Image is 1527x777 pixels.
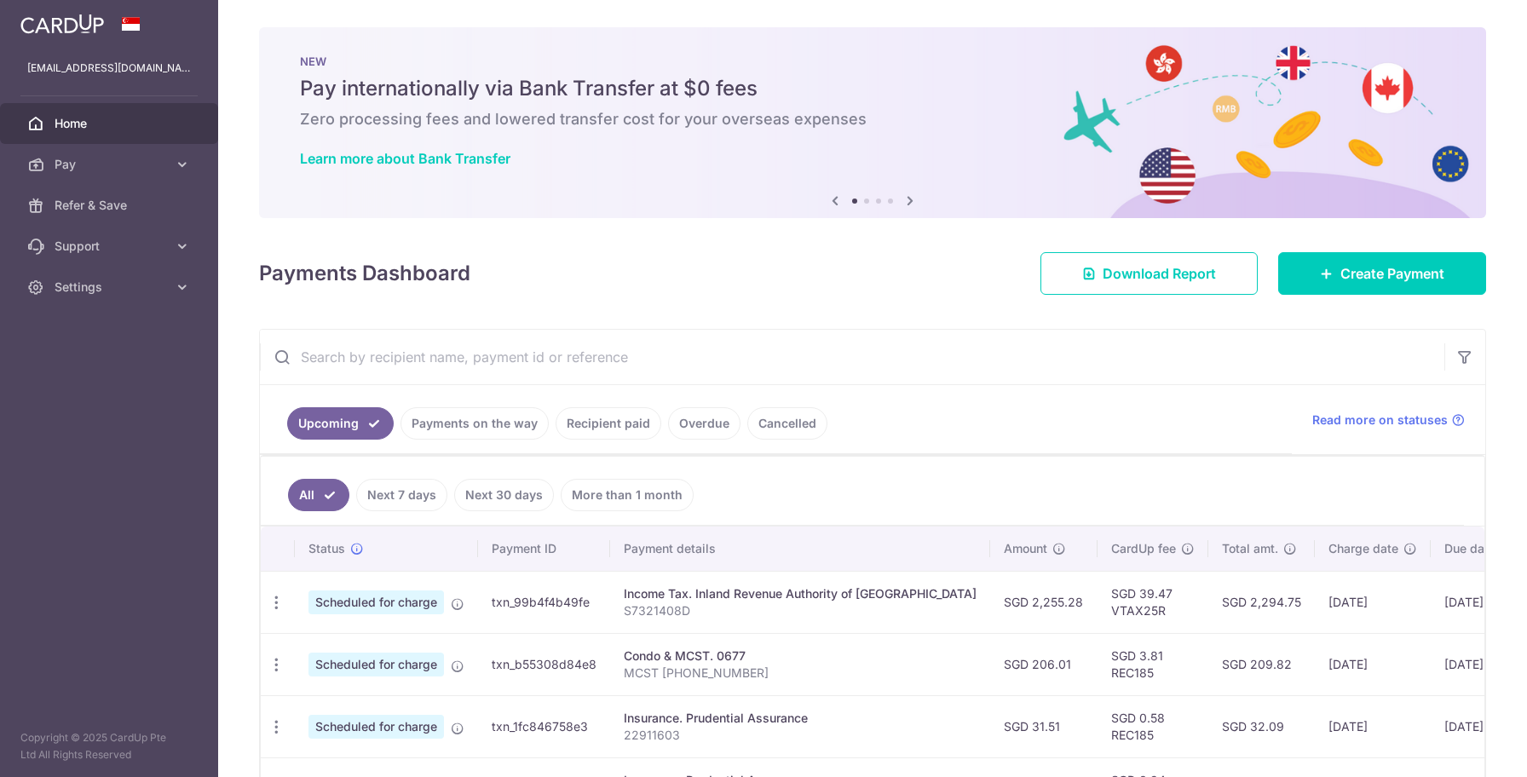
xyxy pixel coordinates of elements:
td: [DATE] [1315,633,1431,695]
th: Payment ID [478,527,610,571]
p: S7321408D [624,602,977,619]
span: Refer & Save [55,197,167,214]
td: SGD 0.58 REC185 [1098,695,1208,757]
a: Learn more about Bank Transfer [300,150,510,167]
h6: Zero processing fees and lowered transfer cost for your overseas expenses [300,109,1445,129]
span: Charge date [1328,540,1398,557]
a: More than 1 month [561,479,694,511]
span: Pay [55,156,167,173]
span: Create Payment [1340,263,1444,284]
td: SGD 2,294.75 [1208,571,1315,633]
h5: Pay internationally via Bank Transfer at $0 fees [300,75,1445,102]
div: Income Tax. Inland Revenue Authority of [GEOGRAPHIC_DATA] [624,585,977,602]
td: txn_b55308d84e8 [478,633,610,695]
span: CardUp fee [1111,540,1176,557]
a: All [288,479,349,511]
a: Cancelled [747,407,827,440]
p: 22911603 [624,727,977,744]
p: [EMAIL_ADDRESS][DOMAIN_NAME] [27,60,191,77]
a: Next 7 days [356,479,447,511]
a: Payments on the way [400,407,549,440]
div: Insurance. Prudential Assurance [624,710,977,727]
td: SGD 39.47 VTAX25R [1098,571,1208,633]
span: Settings [55,279,167,296]
span: Scheduled for charge [308,653,444,676]
span: Download Report [1103,263,1216,284]
td: txn_99b4f4b49fe [478,571,610,633]
span: Due date [1444,540,1495,557]
th: Payment details [610,527,990,571]
input: Search by recipient name, payment id or reference [260,330,1444,384]
a: Next 30 days [454,479,554,511]
td: txn_1fc846758e3 [478,695,610,757]
span: Amount [1004,540,1047,557]
h4: Payments Dashboard [259,258,470,289]
td: SGD 3.81 REC185 [1098,633,1208,695]
td: SGD 31.51 [990,695,1098,757]
a: Create Payment [1278,252,1486,295]
a: Read more on statuses [1312,412,1465,429]
td: SGD 2,255.28 [990,571,1098,633]
a: Overdue [668,407,740,440]
a: Upcoming [287,407,394,440]
td: SGD 32.09 [1208,695,1315,757]
td: SGD 209.82 [1208,633,1315,695]
p: NEW [300,55,1445,68]
span: Support [55,238,167,255]
span: Home [55,115,167,132]
a: Download Report [1040,252,1258,295]
td: SGD 206.01 [990,633,1098,695]
td: [DATE] [1315,695,1431,757]
p: MCST [PHONE_NUMBER] [624,665,977,682]
td: [DATE] [1315,571,1431,633]
span: Scheduled for charge [308,590,444,614]
span: Scheduled for charge [308,715,444,739]
span: Status [308,540,345,557]
a: Recipient paid [556,407,661,440]
img: CardUp [20,14,104,34]
span: Total amt. [1222,540,1278,557]
div: Condo & MCST. 0677 [624,647,977,665]
span: Read more on statuses [1312,412,1448,429]
img: Bank transfer banner [259,27,1486,218]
